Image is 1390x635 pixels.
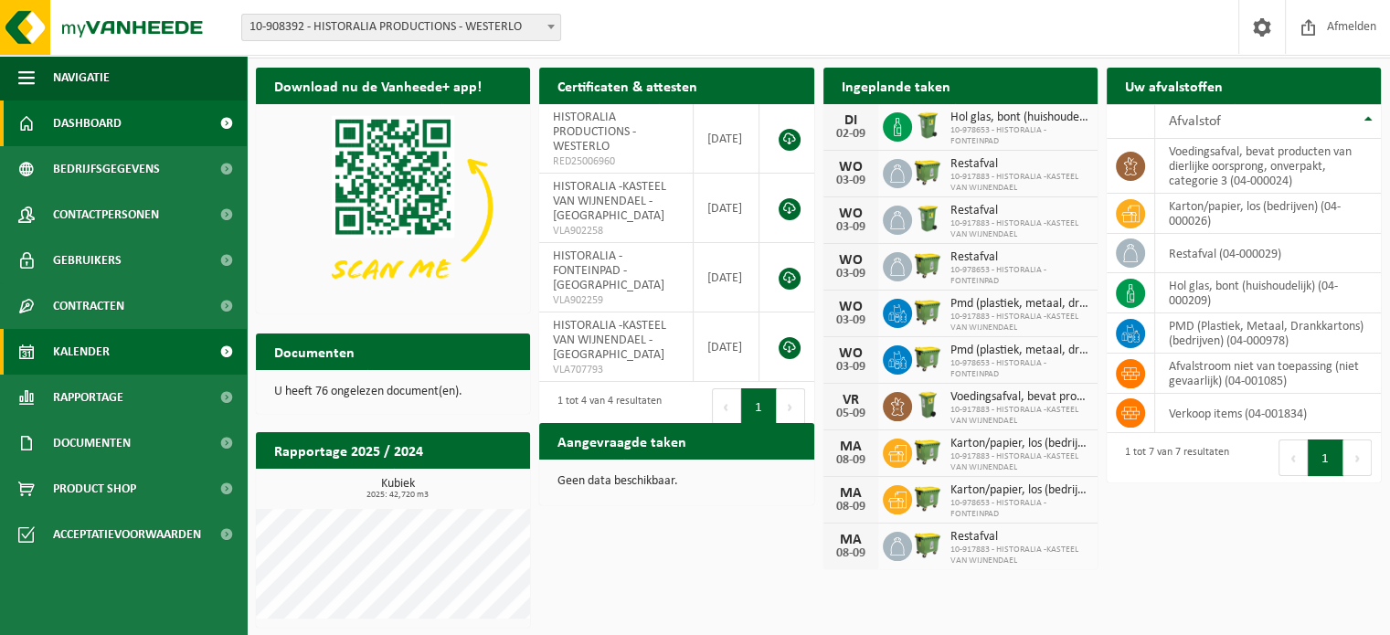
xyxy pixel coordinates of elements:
[553,293,678,308] span: VLA902259
[950,172,1088,194] span: 10-917883 - HISTORALIA -KASTEEL VAN WIJNENDAEL
[912,529,943,560] img: WB-1100-HPE-GN-50
[539,68,716,103] h2: Certificaten & attesten
[1116,438,1229,478] div: 1 tot 7 van 7 resultaten
[1308,439,1343,476] button: 1
[833,113,869,128] div: DI
[53,192,159,238] span: Contactpersonen
[833,486,869,501] div: MA
[950,498,1088,520] span: 10-978653 - HISTORALIA - FONTEINPAD
[1279,439,1308,476] button: Previous
[833,128,869,141] div: 02-09
[242,15,560,40] span: 10-908392 - HISTORALIA PRODUCTIONS - WESTERLO
[1155,354,1381,394] td: afvalstroom niet van toepassing (niet gevaarlijk) (04-001085)
[694,104,760,174] td: [DATE]
[950,437,1088,451] span: Karton/papier, los (bedrijven)
[265,478,530,500] h3: Kubiek
[53,101,122,146] span: Dashboard
[1107,68,1241,103] h2: Uw afvalstoffen
[950,265,1088,287] span: 10-978653 - HISTORALIA - FONTEINPAD
[694,243,760,312] td: [DATE]
[256,432,441,468] h2: Rapportage 2025 / 2024
[833,253,869,268] div: WO
[833,206,869,221] div: WO
[741,388,777,425] button: 1
[833,175,869,187] div: 03-09
[553,319,666,362] span: HISTORALIA -KASTEEL VAN WIJNENDAEL - [GEOGRAPHIC_DATA]
[833,454,869,467] div: 08-09
[912,156,943,187] img: WB-1100-HPE-GN-50
[833,393,869,407] div: VR
[1155,394,1381,433] td: verkoop items (04-001834)
[53,420,131,466] span: Documenten
[256,333,373,369] h2: Documenten
[833,439,869,454] div: MA
[694,174,760,243] td: [DATE]
[833,501,869,513] div: 08-09
[833,407,869,420] div: 05-09
[950,451,1088,473] span: 10-917883 - HISTORALIA -KASTEEL VAN WIJNENDAEL
[394,468,528,504] a: Bekijk rapportage
[53,375,123,420] span: Rapportage
[912,482,943,513] img: WB-1100-HPE-GN-50
[548,386,662,427] div: 1 tot 4 van 4 resultaten
[912,343,943,374] img: WB-1100-HPE-GN-50
[950,405,1088,427] span: 10-917883 - HISTORALIA -KASTEEL VAN WIJNENDAEL
[1169,114,1221,129] span: Afvalstof
[53,466,136,512] span: Product Shop
[1155,313,1381,354] td: PMD (Plastiek, Metaal, Drankkartons) (bedrijven) (04-000978)
[950,157,1088,172] span: Restafval
[241,14,561,41] span: 10-908392 - HISTORALIA PRODUCTIONS - WESTERLO
[256,68,500,103] h2: Download nu de Vanheede+ app!
[553,154,678,169] span: RED25006960
[1155,234,1381,273] td: restafval (04-000029)
[950,250,1088,265] span: Restafval
[912,296,943,327] img: WB-1100-HPE-GN-50
[912,436,943,467] img: WB-1100-HPE-GN-50
[950,483,1088,498] span: Karton/papier, los (bedrijven)
[950,297,1088,312] span: Pmd (plastiek, metaal, drankkartons) (bedrijven)
[833,361,869,374] div: 03-09
[833,160,869,175] div: WO
[1155,273,1381,313] td: hol glas, bont (huishoudelijk) (04-000209)
[833,533,869,547] div: MA
[950,204,1088,218] span: Restafval
[1155,139,1381,194] td: voedingsafval, bevat producten van dierlijke oorsprong, onverpakt, categorie 3 (04-000024)
[265,491,530,500] span: 2025: 42,720 m3
[950,125,1088,147] span: 10-978653 - HISTORALIA - FONTEINPAD
[912,389,943,420] img: WB-0140-HPE-GN-50
[912,110,943,141] img: WB-0240-HPE-GN-50
[712,388,741,425] button: Previous
[694,312,760,382] td: [DATE]
[53,329,110,375] span: Kalender
[950,358,1088,380] span: 10-978653 - HISTORALIA - FONTEINPAD
[950,530,1088,545] span: Restafval
[53,55,110,101] span: Navigatie
[833,268,869,280] div: 03-09
[553,180,666,223] span: HISTORALIA -KASTEEL VAN WIJNENDAEL - [GEOGRAPHIC_DATA]
[539,423,705,459] h2: Aangevraagde taken
[912,249,943,280] img: WB-1100-HPE-GN-50
[553,224,678,238] span: VLA902258
[912,203,943,234] img: WB-0240-HPE-GN-50
[553,249,664,292] span: HISTORALIA - FONTEINPAD - [GEOGRAPHIC_DATA]
[53,146,160,192] span: Bedrijfsgegevens
[53,512,201,557] span: Acceptatievoorwaarden
[274,386,512,398] p: U heeft 76 ongelezen document(en).
[833,300,869,314] div: WO
[833,221,869,234] div: 03-09
[823,68,969,103] h2: Ingeplande taken
[777,388,805,425] button: Next
[950,111,1088,125] span: Hol glas, bont (huishoudelijk)
[256,104,530,310] img: Download de VHEPlus App
[53,283,124,329] span: Contracten
[1155,194,1381,234] td: karton/papier, los (bedrijven) (04-000026)
[553,363,678,377] span: VLA707793
[53,238,122,283] span: Gebruikers
[553,111,636,153] span: HISTORALIA PRODUCTIONS - WESTERLO
[833,346,869,361] div: WO
[950,312,1088,333] span: 10-917883 - HISTORALIA -KASTEEL VAN WIJNENDAEL
[1343,439,1372,476] button: Next
[950,390,1088,405] span: Voedingsafval, bevat producten van dierlijke oorsprong, onverpakt, categorie 3
[950,545,1088,566] span: 10-917883 - HISTORALIA -KASTEEL VAN WIJNENDAEL
[950,218,1088,240] span: 10-917883 - HISTORALIA -KASTEEL VAN WIJNENDAEL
